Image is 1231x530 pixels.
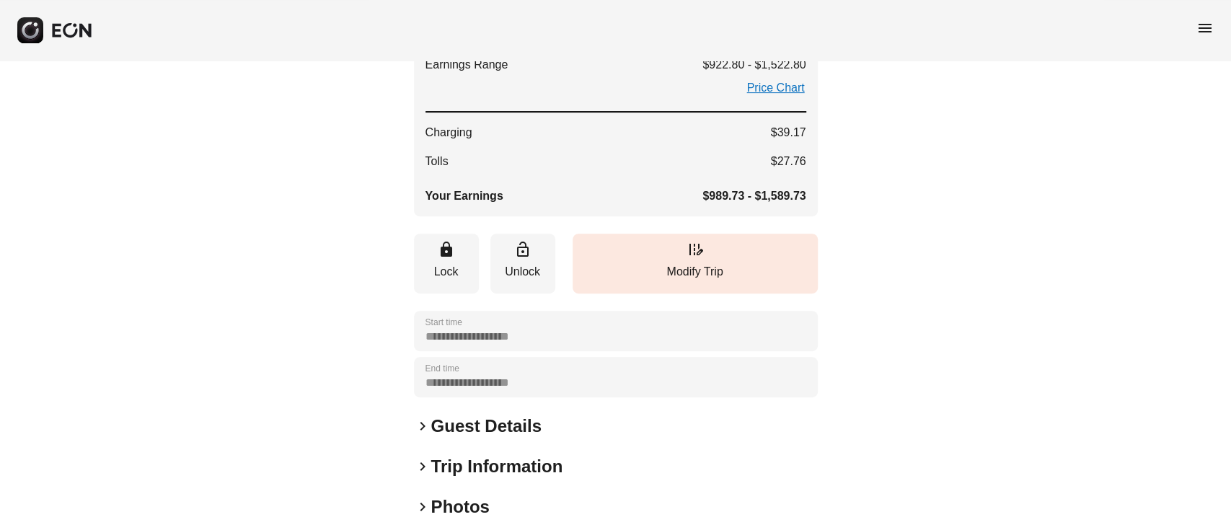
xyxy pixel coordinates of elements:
[421,263,472,281] p: Lock
[414,234,479,293] button: Lock
[431,495,490,518] h2: Photos
[438,241,455,258] span: lock
[425,187,503,205] span: Your Earnings
[490,234,555,293] button: Unlock
[580,263,811,281] p: Modify Trip
[745,79,806,97] a: Price Chart
[687,241,704,258] span: edit_road
[498,263,548,281] p: Unlock
[771,153,806,170] span: $27.76
[425,153,449,170] span: Tolls
[431,415,542,438] h2: Guest Details
[414,418,431,435] span: keyboard_arrow_right
[771,124,806,141] span: $39.17
[573,234,818,293] button: Modify Trip
[702,187,806,205] span: $989.73 - $1,589.73
[702,56,806,74] span: $922.80 - $1,522.80
[425,124,472,141] span: Charging
[1196,19,1214,37] span: menu
[431,455,563,478] h2: Trip Information
[514,241,531,258] span: lock_open
[425,56,508,74] span: Earnings Range
[414,498,431,516] span: keyboard_arrow_right
[414,458,431,475] span: keyboard_arrow_right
